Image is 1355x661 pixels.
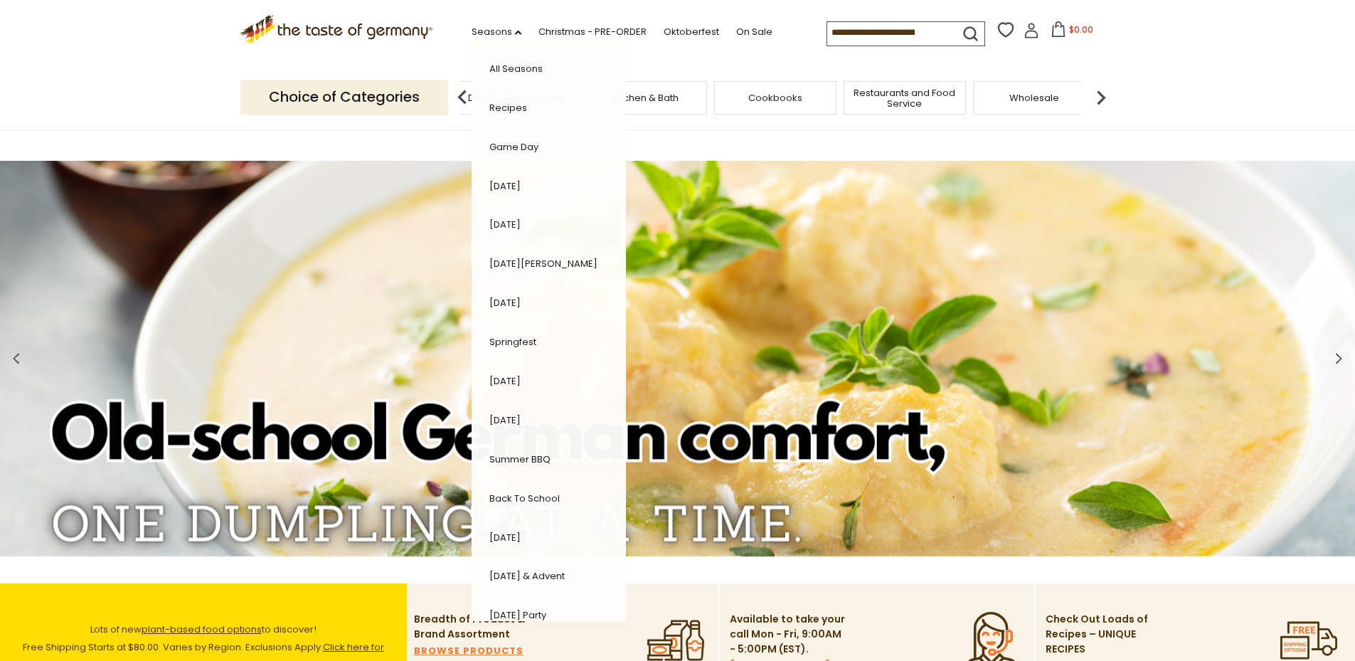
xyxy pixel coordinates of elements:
[489,62,543,75] a: All Seasons
[489,374,521,388] a: [DATE]
[489,140,538,154] a: Game Day
[472,24,521,40] a: Seasons
[612,92,679,103] a: Kitchen & Bath
[489,531,521,544] a: [DATE]
[489,608,546,622] a: [DATE] Party
[489,101,527,115] a: Recipes
[489,257,597,270] a: [DATE][PERSON_NAME]
[1069,23,1093,36] span: $0.00
[489,453,551,466] a: Summer BBQ
[489,218,521,231] a: [DATE]
[489,569,565,583] a: [DATE] & Advent
[538,24,647,40] a: Christmas - PRE-ORDER
[664,24,719,40] a: Oktoberfest
[142,623,262,636] a: plant-based food options
[414,612,531,642] p: Breadth of Product & Brand Assortment
[489,492,560,505] a: Back to School
[489,413,521,427] a: [DATE]
[448,83,477,112] img: previous arrow
[489,335,536,349] a: Springfest
[414,643,524,659] a: BROWSE PRODUCTS
[489,296,521,310] a: [DATE]
[1009,92,1059,103] a: Wholesale
[848,88,962,109] a: Restaurants and Food Service
[1046,612,1149,657] p: Check Out Loads of Recipes – UNIQUE RECIPES
[489,179,521,193] a: [DATE]
[1087,83,1115,112] img: next arrow
[736,24,772,40] a: On Sale
[240,80,448,115] p: Choice of Categories
[1042,21,1102,43] button: $0.00
[748,92,802,103] a: Cookbooks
